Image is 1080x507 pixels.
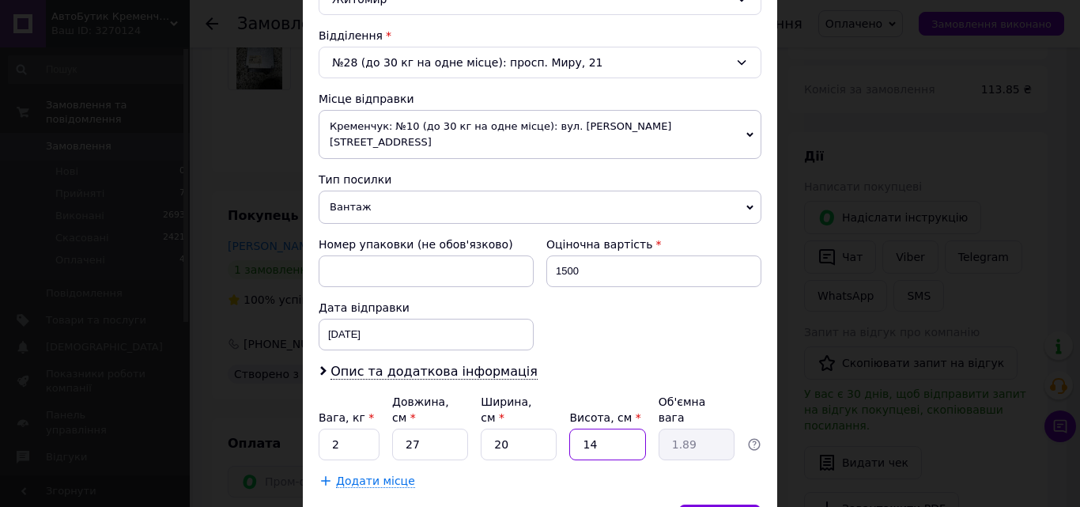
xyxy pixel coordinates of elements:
[546,236,761,252] div: Оціночна вартість
[319,28,761,44] div: Відділення
[319,173,391,186] span: Тип посилки
[319,110,761,159] span: Кременчук: №10 (до 30 кг на одне місце): вул. [PERSON_NAME][STREET_ADDRESS]
[481,395,531,424] label: Ширина, см
[319,93,414,105] span: Місце відправки
[659,394,734,426] div: Об'ємна вага
[319,236,534,252] div: Номер упаковки (не обов'язково)
[319,411,374,424] label: Вага, кг
[330,364,538,380] span: Опис та додаткова інформація
[336,475,415,488] span: Додати місце
[319,47,761,78] div: №28 (до 30 кг на одне місце): просп. Миру, 21
[319,191,761,224] span: Вантаж
[569,411,640,424] label: Висота, см
[319,300,534,316] div: Дата відправки
[392,395,449,424] label: Довжина, см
